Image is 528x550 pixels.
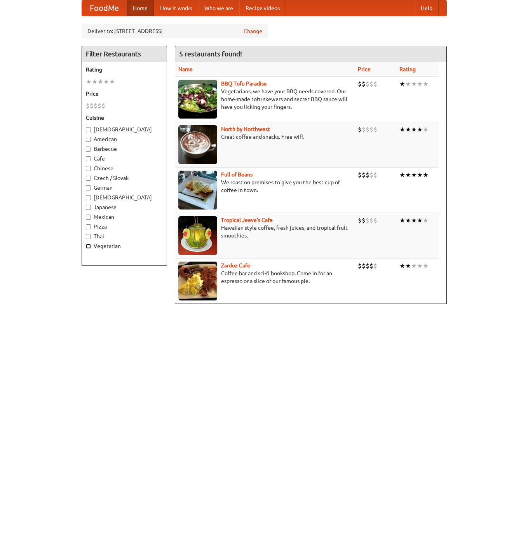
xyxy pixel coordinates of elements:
a: BBQ Tofu Paradise [221,80,267,87]
a: Change [244,27,262,35]
li: ★ [417,125,423,134]
a: Tropical Jeeve's Cafe [221,217,273,223]
li: ★ [399,80,405,88]
li: $ [366,125,369,134]
li: $ [362,171,366,179]
input: [DEMOGRAPHIC_DATA] [86,127,91,132]
li: $ [90,101,94,110]
input: German [86,185,91,190]
p: Vegetarians, we have your BBQ needs covered. Our home-made tofu skewers and secret BBQ sauce will... [178,87,352,111]
li: $ [358,171,362,179]
input: Czech / Slovak [86,176,91,181]
label: Vegetarian [86,242,163,250]
li: $ [369,80,373,88]
li: ★ [423,216,429,225]
label: Czech / Slovak [86,174,163,182]
h5: Rating [86,66,163,73]
li: $ [373,216,377,225]
img: tofuparadise.jpg [178,80,217,119]
a: Name [178,66,193,72]
p: Hawaiian style coffee, fresh juices, and tropical fruit smoothies. [178,224,352,239]
li: ★ [92,77,98,86]
li: $ [101,101,105,110]
label: American [86,135,163,143]
li: $ [373,171,377,179]
a: Recipe videos [239,0,286,16]
li: $ [358,216,362,225]
li: $ [98,101,101,110]
li: ★ [405,171,411,179]
label: Japanese [86,203,163,211]
input: Barbecue [86,147,91,152]
input: Japanese [86,205,91,210]
label: Cafe [86,155,163,162]
li: $ [362,80,366,88]
label: Chinese [86,164,163,172]
li: ★ [417,262,423,270]
li: ★ [417,216,423,225]
li: $ [358,80,362,88]
li: ★ [405,125,411,134]
li: ★ [417,171,423,179]
input: Cafe [86,156,91,161]
li: ★ [405,216,411,225]
li: ★ [417,80,423,88]
input: [DEMOGRAPHIC_DATA] [86,195,91,200]
h4: Filter Restaurants [82,46,167,62]
ng-pluralize: 5 restaurants found! [179,50,242,58]
h5: Cuisine [86,114,163,122]
div: Deliver to: [STREET_ADDRESS] [82,24,268,38]
li: $ [362,216,366,225]
li: ★ [109,77,115,86]
a: FoodMe [82,0,127,16]
a: Who we are [198,0,239,16]
img: zardoz.jpg [178,262,217,300]
input: Thai [86,234,91,239]
li: $ [369,171,373,179]
img: north.jpg [178,125,217,164]
li: $ [373,125,377,134]
li: ★ [103,77,109,86]
p: Great coffee and snacks. Free wifi. [178,133,352,141]
li: ★ [399,125,405,134]
label: German [86,184,163,192]
a: Rating [399,66,416,72]
label: Thai [86,232,163,240]
p: We roast on premises to give you the best cup of coffee in town. [178,178,352,194]
input: American [86,137,91,142]
img: beans.jpg [178,171,217,210]
a: North by Northwest [221,126,270,132]
li: $ [362,125,366,134]
a: Home [127,0,154,16]
input: Mexican [86,215,91,220]
a: Help [415,0,439,16]
a: Full of Beans [221,171,253,178]
li: $ [373,262,377,270]
li: ★ [399,216,405,225]
li: ★ [411,171,417,179]
li: ★ [423,262,429,270]
li: ★ [411,216,417,225]
li: ★ [423,125,429,134]
li: $ [94,101,98,110]
li: ★ [423,171,429,179]
li: $ [366,216,369,225]
li: ★ [405,262,411,270]
li: $ [358,262,362,270]
li: $ [86,101,90,110]
li: $ [366,171,369,179]
li: ★ [411,80,417,88]
li: ★ [399,171,405,179]
li: $ [366,80,369,88]
li: $ [362,262,366,270]
li: $ [366,262,369,270]
li: $ [369,125,373,134]
a: Zardoz Cafe [221,262,250,269]
li: ★ [411,262,417,270]
img: jeeves.jpg [178,216,217,255]
a: Price [358,66,371,72]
